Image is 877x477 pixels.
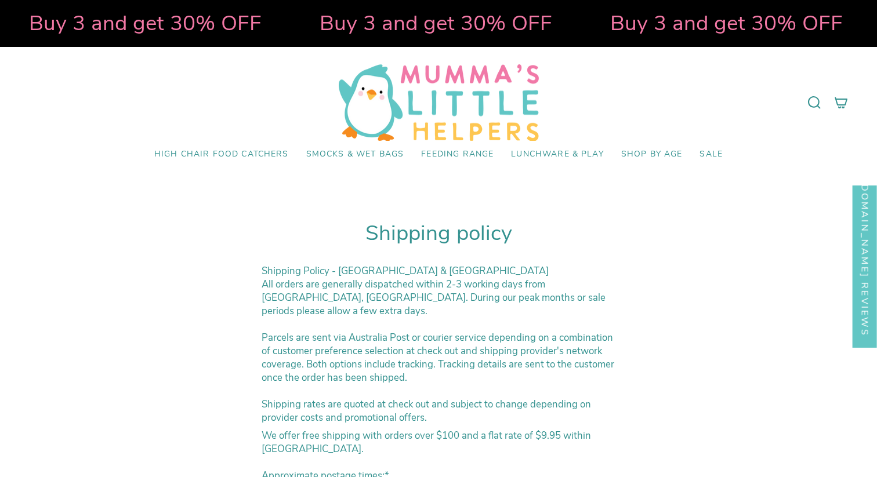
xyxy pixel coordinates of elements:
[262,264,549,278] strong: Shipping Policy - [GEOGRAPHIC_DATA] & [GEOGRAPHIC_DATA]
[306,150,404,159] span: Smocks & Wet Bags
[502,141,612,168] a: Lunchware & Play
[262,220,615,246] h1: Shipping policy
[421,150,494,159] span: Feeding Range
[691,141,731,168] a: SALE
[339,64,539,141] img: Mumma’s Little Helpers
[146,141,298,168] a: High Chair Food Catchers
[320,9,552,38] strong: Buy 3 and get 30% OFF
[621,150,683,159] span: Shop by Age
[613,141,691,168] a: Shop by Age
[511,150,603,159] span: Lunchware & Play
[262,264,615,424] p: All orders are generally dispatched within 2-3 working days from [GEOGRAPHIC_DATA], [GEOGRAPHIC_D...
[29,9,262,38] strong: Buy 3 and get 30% OFF
[262,429,591,456] span: We offer free shipping with orders over $100 and a flat rate of $9.95 within [GEOGRAPHIC_DATA].
[700,150,723,159] span: SALE
[412,141,502,168] a: Feeding Range
[298,141,413,168] a: Smocks & Wet Bags
[154,150,289,159] span: High Chair Food Catchers
[853,154,877,347] div: Click to open Judge.me floating reviews tab
[610,9,843,38] strong: Buy 3 and get 30% OFF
